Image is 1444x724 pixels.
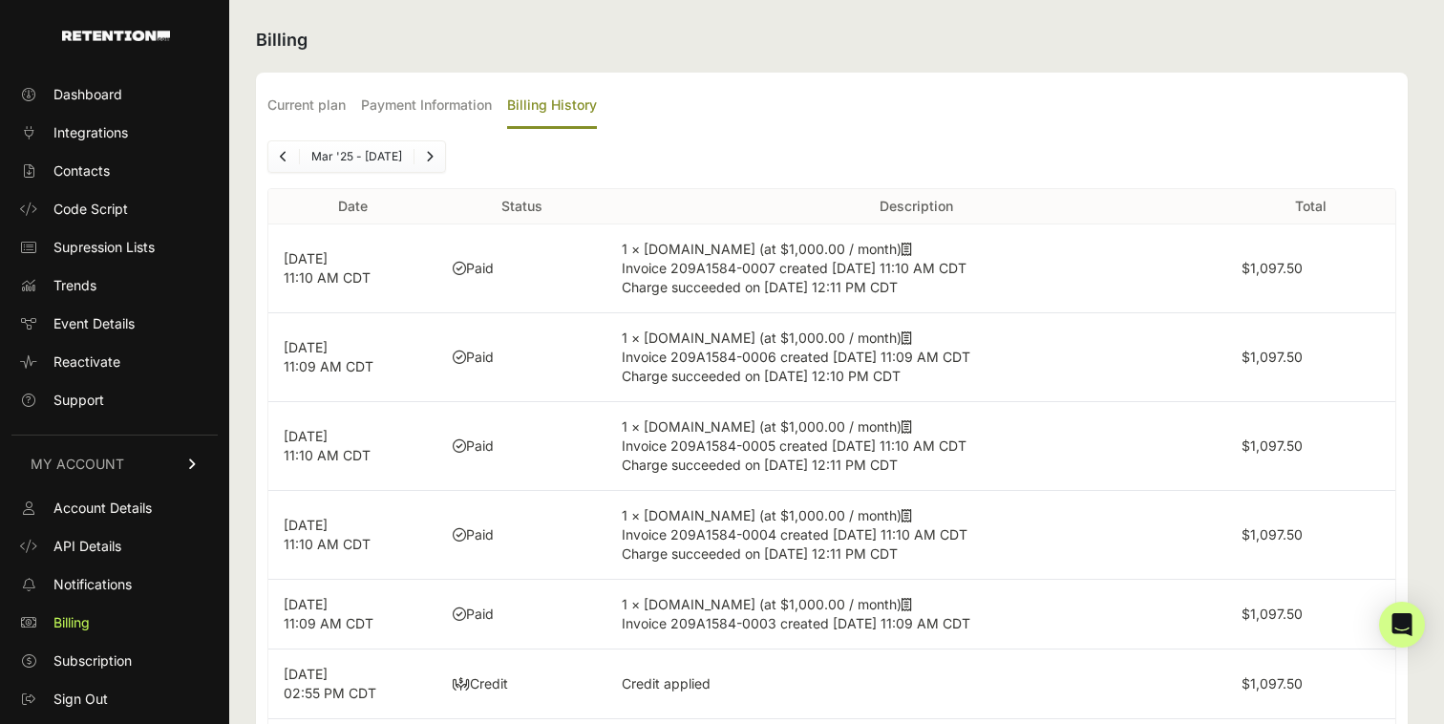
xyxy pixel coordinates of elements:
th: Description [606,189,1226,224]
span: Invoice 209A1584-0006 created [DATE] 11:09 AM CDT [622,349,970,365]
label: Current plan [267,84,346,129]
span: Support [53,391,104,410]
span: Invoice 209A1584-0003 created [DATE] 11:09 AM CDT [622,615,970,631]
td: Paid [437,491,606,580]
td: Credit [437,649,606,719]
p: [DATE] 11:09 AM CDT [284,338,422,376]
td: Paid [437,402,606,491]
a: Notifications [11,569,218,600]
a: Integrations [11,117,218,148]
span: Reactivate [53,352,120,372]
span: Trends [53,276,96,295]
span: Invoice 209A1584-0004 created [DATE] 11:10 AM CDT [622,526,967,543]
td: 1 × [DOMAIN_NAME] (at $1,000.00 / month) [606,313,1226,402]
th: Total [1226,189,1395,224]
span: Invoice 209A1584-0007 created [DATE] 11:10 AM CDT [622,260,966,276]
td: Paid [437,224,606,313]
a: Dashboard [11,79,218,110]
label: Billing History [507,84,597,129]
label: $1,097.50 [1242,526,1303,543]
span: API Details [53,537,121,556]
a: Support [11,385,218,415]
span: Subscription [53,651,132,671]
td: 1 × [DOMAIN_NAME] (at $1,000.00 / month) [606,491,1226,580]
span: Charge succeeded on [DATE] 12:10 PM CDT [622,368,901,384]
td: Credit applied [606,649,1226,719]
span: Event Details [53,314,135,333]
th: Date [268,189,437,224]
a: Subscription [11,646,218,676]
span: Account Details [53,499,152,518]
td: 1 × [DOMAIN_NAME] (at $1,000.00 / month) [606,580,1226,649]
a: Contacts [11,156,218,186]
a: Previous [268,141,299,172]
a: Account Details [11,493,218,523]
a: Supression Lists [11,232,218,263]
span: Charge succeeded on [DATE] 12:11 PM CDT [622,457,898,473]
span: Supression Lists [53,238,155,257]
a: Event Details [11,309,218,339]
li: Mar '25 - [DATE] [299,149,414,164]
p: [DATE] 11:10 AM CDT [284,516,422,554]
td: 1 × [DOMAIN_NAME] (at $1,000.00 / month) [606,224,1226,313]
label: Payment Information [361,84,492,129]
span: Sign Out [53,690,108,709]
a: Trends [11,270,218,301]
span: Invoice 209A1584-0005 created [DATE] 11:10 AM CDT [622,437,966,454]
span: MY ACCOUNT [31,455,124,474]
label: $1,097.50 [1242,349,1303,365]
p: [DATE] 11:09 AM CDT [284,595,422,633]
label: $1,097.50 [1242,675,1303,692]
a: Sign Out [11,684,218,714]
p: [DATE] 02:55 PM CDT [284,665,422,703]
h2: Billing [256,27,1408,53]
a: MY ACCOUNT [11,435,218,493]
span: Notifications [53,575,132,594]
span: Charge succeeded on [DATE] 12:11 PM CDT [622,279,898,295]
span: Contacts [53,161,110,181]
td: Paid [437,313,606,402]
label: $1,097.50 [1242,606,1303,622]
label: $1,097.50 [1242,437,1303,454]
span: Code Script [53,200,128,219]
a: API Details [11,531,218,562]
p: [DATE] 11:10 AM CDT [284,427,422,465]
span: Billing [53,613,90,632]
a: Next [414,141,445,172]
span: Charge succeeded on [DATE] 12:11 PM CDT [622,545,898,562]
p: [DATE] 11:10 AM CDT [284,249,422,287]
img: Retention.com [62,31,170,41]
span: Dashboard [53,85,122,104]
th: Status [437,189,606,224]
a: Reactivate [11,347,218,377]
td: Paid [437,580,606,649]
div: Open Intercom Messenger [1379,602,1425,648]
a: Billing [11,607,218,638]
a: Code Script [11,194,218,224]
label: $1,097.50 [1242,260,1303,276]
span: Integrations [53,123,128,142]
td: 1 × [DOMAIN_NAME] (at $1,000.00 / month) [606,402,1226,491]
